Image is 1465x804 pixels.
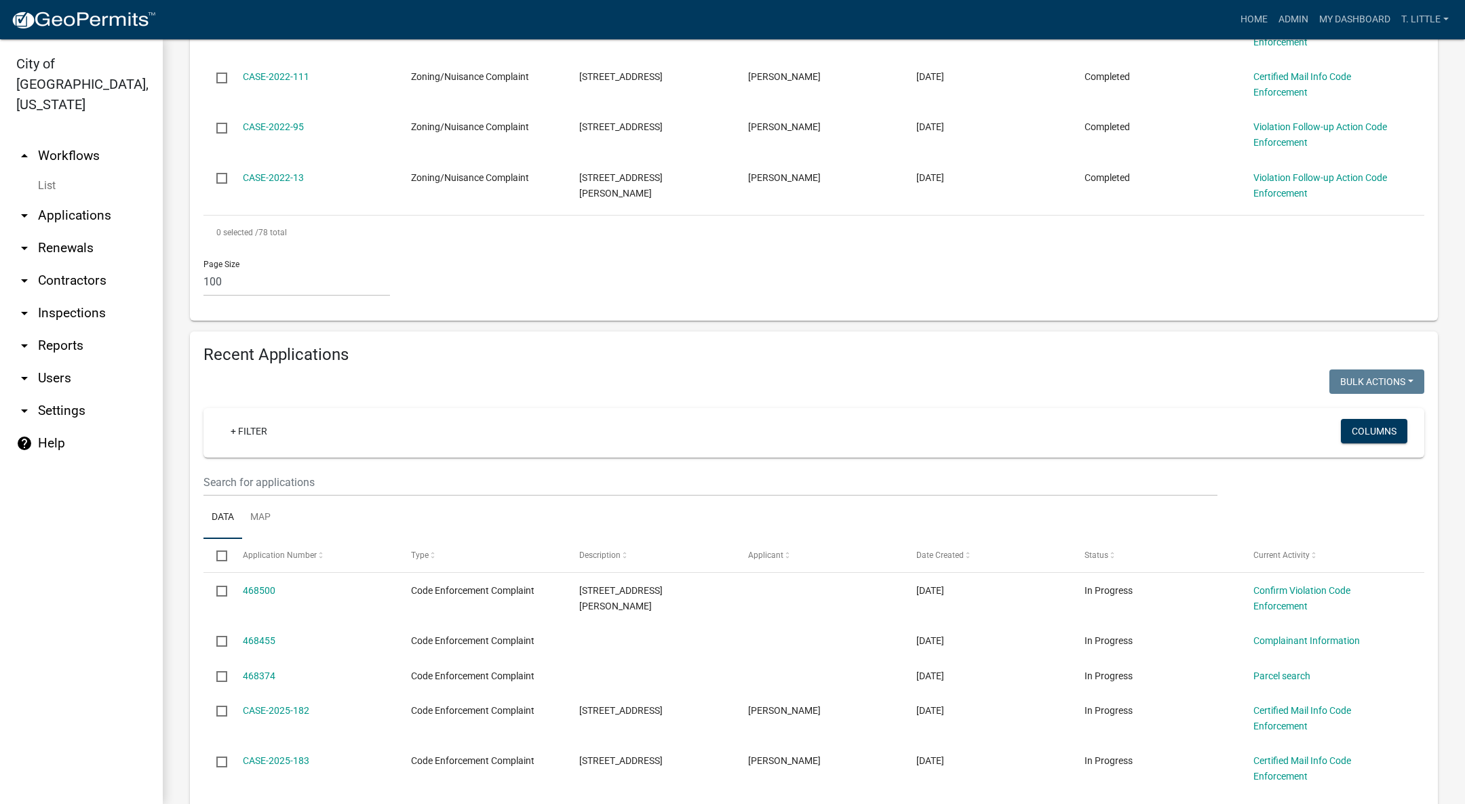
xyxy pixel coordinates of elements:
span: 306 N 5TH ST [579,705,663,716]
input: Search for applications [203,468,1217,496]
a: Violation Follow-up Action Code Enforcement [1253,172,1387,199]
span: 300 W GIRARD AVE [579,585,663,611]
i: arrow_drop_down [16,338,33,354]
span: Tara Bosteder [748,755,821,766]
a: Violation Follow-up Action Code Enforcement [1253,21,1387,47]
span: Code Enforcement Complaint [411,755,534,766]
span: 04/13/2022 [916,172,944,183]
a: Violation Follow-up Action Code Enforcement [1253,121,1387,148]
a: Certified Mail Info Code Enforcement [1253,705,1351,731]
i: arrow_drop_down [16,207,33,224]
i: arrow_drop_down [16,370,33,386]
span: Status [1085,550,1108,560]
button: Bulk Actions [1329,369,1424,394]
a: 468374 [243,670,275,681]
a: + Filter [220,419,278,443]
span: Code Enforcement Complaint [411,635,534,646]
span: 06/01/2022 [916,121,944,132]
span: Type [411,550,429,560]
a: Certified Mail Info Code Enforcement [1253,71,1351,98]
i: arrow_drop_down [16,403,33,419]
a: Complainant Information [1253,635,1360,646]
span: Code Enforcement Complaint [411,585,534,596]
span: In Progress [1085,585,1133,596]
datatable-header-cell: Current Activity [1241,539,1409,571]
datatable-header-cell: Description [566,539,735,571]
span: Completed [1085,172,1130,183]
span: 06/06/2022 [916,71,944,82]
span: Zoning/Nuisance Complaint [411,71,529,82]
span: In Progress [1085,670,1133,681]
a: CASE-2022-111 [243,71,309,82]
i: arrow_drop_down [16,305,33,321]
span: 08/22/2025 [916,705,944,716]
span: 609 N 1ST ST [579,121,663,132]
div: 78 total [203,216,1424,249]
span: 08/22/2025 [916,755,944,766]
a: CASE-2022-13 [243,172,304,183]
span: Zoning/Nuisance Complaint [411,172,529,183]
span: In Progress [1085,705,1133,716]
button: Columns [1341,419,1407,443]
span: Code Enforcement Complaint [411,670,534,681]
a: CASE-2025-182 [243,705,309,716]
span: Zoning/Nuisance Complaint [411,121,529,132]
a: Confirm Violation Code Enforcement [1253,585,1350,611]
i: help [16,435,33,451]
a: My Dashboard [1314,7,1396,33]
datatable-header-cell: Status [1072,539,1240,571]
span: 911 W 3RD AVE [579,755,663,766]
span: Code Enforcement Complaint [411,705,534,716]
i: arrow_drop_down [16,273,33,289]
span: Application Number [243,550,317,560]
span: 0 selected / [216,228,258,237]
a: CASE-2025-183 [243,755,309,766]
span: 08/25/2025 [916,585,944,596]
i: arrow_drop_down [16,240,33,256]
a: Data [203,496,242,540]
a: T. Little [1396,7,1454,33]
span: Charlie Dissell [748,71,821,82]
span: Current Activity [1253,550,1310,560]
a: 468455 [243,635,275,646]
span: Tara Bosteder [748,705,821,716]
a: Certified Mail Info Code Enforcement [1253,755,1351,782]
a: CASE-2022-95 [243,121,304,132]
datatable-header-cell: Type [398,539,566,571]
span: Description [579,550,621,560]
span: Date Created [916,550,964,560]
a: Home [1235,7,1273,33]
span: 604 S E ST [579,71,663,82]
span: Applicant [748,550,783,560]
span: 308 N HOWARD ST [579,172,663,199]
i: arrow_drop_up [16,148,33,164]
span: Michael Visser [748,172,821,183]
span: 08/24/2025 [916,670,944,681]
a: 468500 [243,585,275,596]
span: Completed [1085,71,1130,82]
datatable-header-cell: Application Number [229,539,397,571]
a: Map [242,496,279,540]
span: Michael Visser [748,121,821,132]
datatable-header-cell: Date Created [903,539,1072,571]
datatable-header-cell: Select [203,539,229,571]
span: Completed [1085,121,1130,132]
h4: Recent Applications [203,345,1424,365]
a: Admin [1273,7,1314,33]
datatable-header-cell: Applicant [735,539,903,571]
span: 08/24/2025 [916,635,944,646]
span: In Progress [1085,635,1133,646]
span: In Progress [1085,755,1133,766]
a: Parcel search [1253,670,1310,681]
